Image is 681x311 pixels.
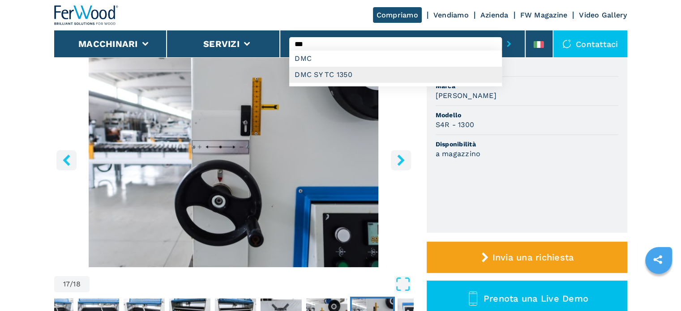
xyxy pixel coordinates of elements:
[436,140,618,149] span: Disponibilità
[92,276,411,292] button: Open Fullscreen
[436,111,618,119] span: Modello
[73,281,81,288] span: 18
[54,5,119,25] img: Ferwood
[373,7,422,23] a: Compriamo
[436,81,618,90] span: Marca
[643,271,674,304] iframe: Chat
[391,150,411,170] button: right-button
[502,34,516,54] button: submit-button
[647,248,669,271] a: sharethis
[579,11,627,19] a: Video Gallery
[492,252,574,263] span: Invia una richiesta
[203,38,240,49] button: Servizi
[436,119,475,130] h3: S4R - 1300
[436,149,481,159] h3: a magazzino
[427,242,627,273] button: Invia una richiesta
[56,150,77,170] button: left-button
[562,39,571,48] img: Contattaci
[433,11,469,19] a: Vendiamo
[70,281,73,288] span: /
[480,11,509,19] a: Azienda
[520,11,568,19] a: FW Magazine
[553,30,627,57] div: Contattaci
[54,50,413,267] div: Go to Slide 17
[484,293,588,304] span: Prenota una Live Demo
[78,38,138,49] button: Macchinari
[54,50,413,267] img: Incollatrice OSAMA S4R - 1300
[436,90,497,101] h3: [PERSON_NAME]
[289,67,502,83] div: DMC SY TC 1350
[63,281,70,288] span: 17
[289,51,502,67] div: DMC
